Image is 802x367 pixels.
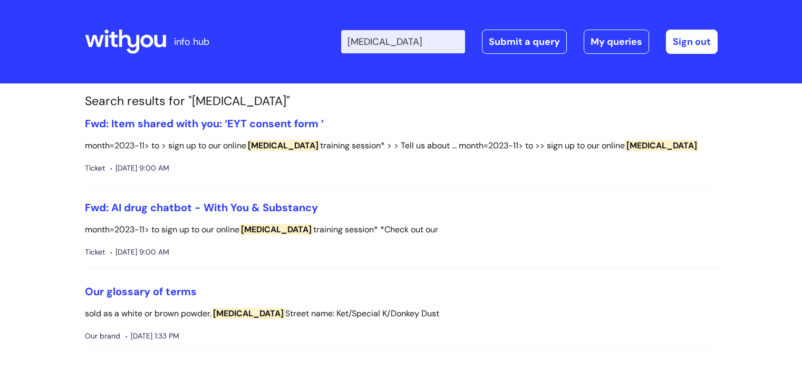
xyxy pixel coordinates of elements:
a: Our glossary of terms [85,285,197,298]
a: Sign out [666,30,718,54]
span: Ticket [85,162,105,175]
span: Our brand [85,330,120,343]
div: | - [341,30,718,54]
p: month=2023-11> to > sign up to our online training session* > > Tell us about ... month=2023-11> ... [85,138,718,154]
a: My queries [584,30,649,54]
span: Ticket [85,246,105,259]
input: Search [341,30,465,53]
span: [MEDICAL_DATA] [239,224,313,235]
span: [MEDICAL_DATA] [246,140,320,151]
span: [DATE] 9:00 AM [110,162,169,175]
h1: Search results for "[MEDICAL_DATA]" [85,94,718,109]
p: info hub [174,33,209,50]
span: [MEDICAL_DATA] [625,140,699,151]
a: Fwd: AI drug chatbot - With You & Substancy [85,201,318,214]
a: Submit a query [482,30,567,54]
p: month=2023-11> to sign up to our online training session* *Check out our [85,222,718,238]
a: Fwd: Item shared with you: ‘EYT consent form ’ [85,117,324,130]
span: [MEDICAL_DATA] [211,308,285,319]
p: sold as a white or brown powder. Street name: Ket/Special K/Donkey Dust [85,306,718,322]
span: [DATE] 1:33 PM [125,330,179,343]
span: [DATE] 9:00 AM [110,246,169,259]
